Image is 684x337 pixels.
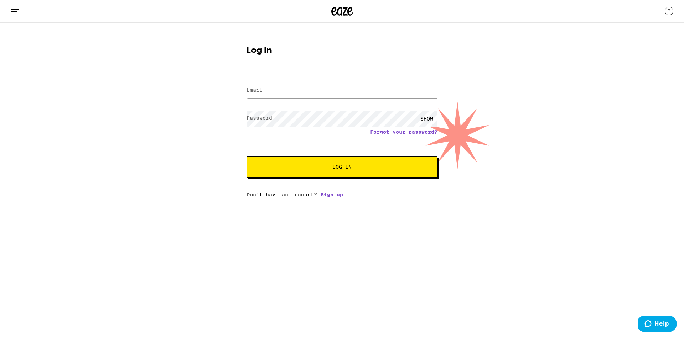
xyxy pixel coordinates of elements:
h1: Log In [247,46,437,55]
label: Password [247,115,272,121]
span: Log In [332,164,352,169]
input: Email [247,82,437,98]
div: SHOW [416,111,437,127]
label: Email [247,87,263,93]
div: Don't have an account? [247,192,437,198]
a: Sign up [321,192,343,198]
a: Forgot your password? [370,129,437,135]
iframe: Opens a widget where you can find more information [638,316,677,333]
button: Log In [247,156,437,178]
